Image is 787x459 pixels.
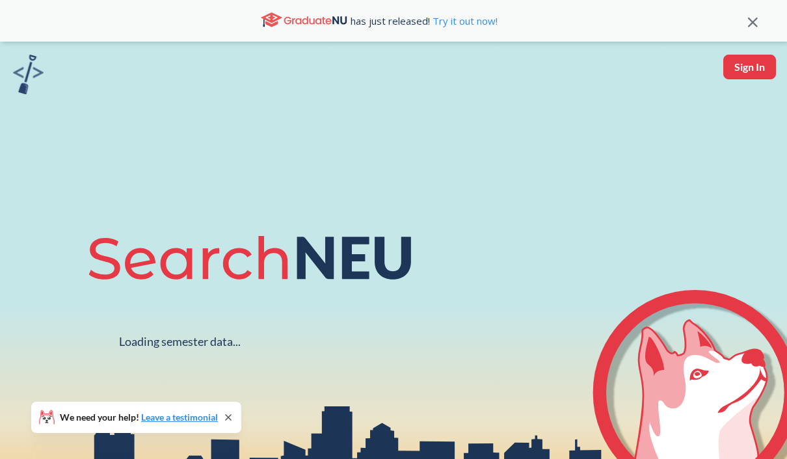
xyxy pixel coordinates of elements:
a: sandbox logo [13,55,44,98]
button: Sign In [723,55,776,79]
span: has just released! [351,14,498,28]
a: Try it out now! [430,14,498,27]
div: Loading semester data... [119,334,241,349]
img: sandbox logo [13,55,44,94]
span: We need your help! [60,413,218,422]
a: Leave a testimonial [141,412,218,423]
